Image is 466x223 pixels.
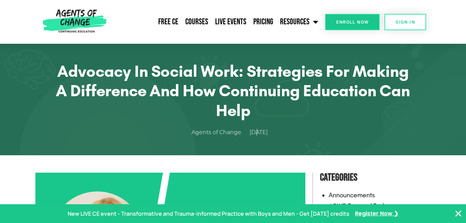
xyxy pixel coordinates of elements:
[325,14,380,30] a: Enroll Now
[192,127,248,138] a: Agents of Change
[396,20,415,24] span: SIGN IN
[454,209,463,218] button: Close Banner
[355,209,398,219] a: Register Now ❯
[329,191,375,199] a: Announcements
[109,13,322,31] nav: Menu
[155,13,182,31] a: Free CE
[277,13,322,31] a: Resources
[249,127,275,138] a: [DATE]
[212,13,250,31] a: Live Events
[320,169,431,186] h4: Categories
[250,13,277,31] a: Pricing
[192,127,241,138] span: Agents of Change
[182,13,212,31] a: Courses
[249,129,268,135] time: [DATE]
[384,14,426,30] a: SIGN IN
[329,202,389,210] a: ASWB Tips and Tricks
[68,209,349,219] p: New LIVE CE event - Transformative and Trauma-informed Practice with Boys and Men - Get [DATE] cr...
[336,20,368,24] span: Enroll Now
[53,61,414,120] h1: Advocacy in Social Work: Strategies for Making a Difference and How Continuing Education Can Help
